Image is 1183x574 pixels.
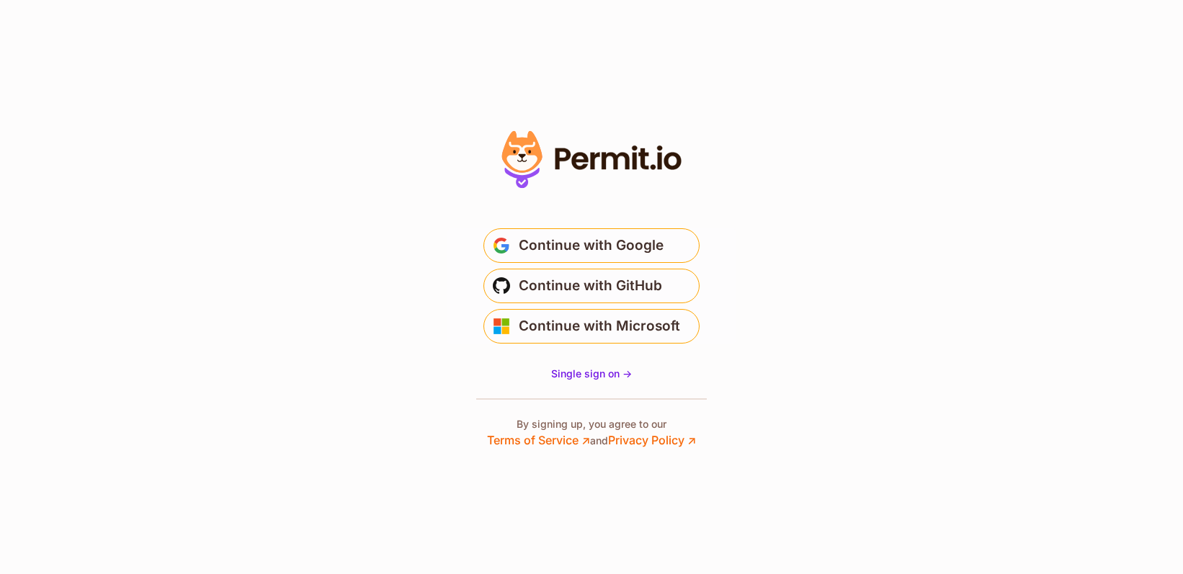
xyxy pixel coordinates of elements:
button: Continue with GitHub [483,269,700,303]
button: Continue with Microsoft [483,309,700,344]
a: Terms of Service ↗ [487,433,590,447]
a: Single sign on -> [551,367,632,381]
span: Continue with GitHub [519,274,662,297]
p: By signing up, you agree to our and [487,417,696,449]
span: Single sign on -> [551,367,632,380]
button: Continue with Google [483,228,700,263]
span: Continue with Google [519,234,664,257]
span: Continue with Microsoft [519,315,680,338]
a: Privacy Policy ↗ [608,433,696,447]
